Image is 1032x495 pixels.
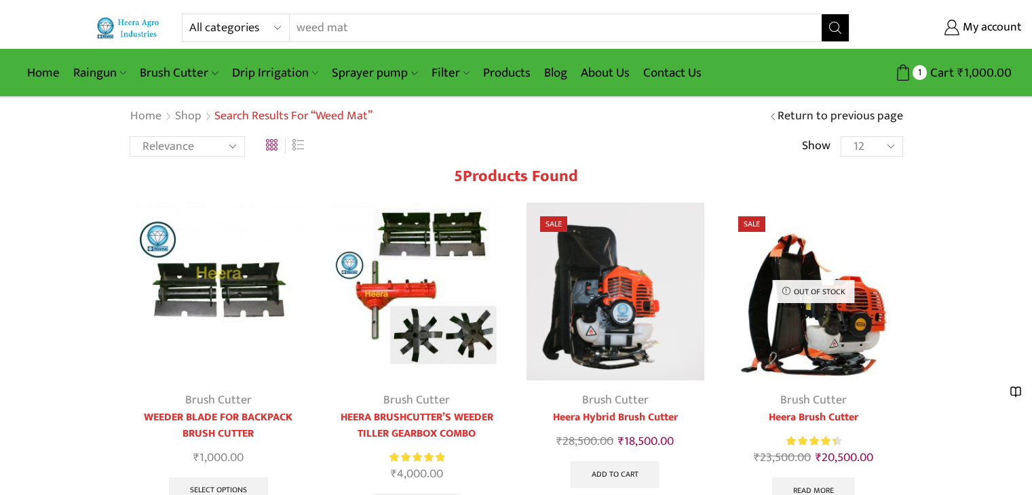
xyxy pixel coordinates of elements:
a: HEERA BRUSHCUTTER’S WEEDER TILLER GEARBOX COMBO [328,410,506,442]
a: Drip Irrigation [225,57,325,89]
span: ₹ [391,464,397,484]
a: Heera Hybrid Brush Cutter [527,410,705,426]
bdi: 4,000.00 [391,464,443,484]
span: ₹ [754,448,760,468]
div: Rated 4.55 out of 5 [786,434,841,448]
a: Filter [425,57,476,89]
a: Return to previous page [778,108,903,125]
p: Out of stock [773,280,855,303]
span: Products found [463,163,578,190]
a: Blog [537,57,574,89]
a: 1 Cart ₹1,000.00 [863,60,1012,85]
span: Rated out of 5 [389,450,444,464]
bdi: 1,000.00 [957,62,1012,83]
a: Home [130,108,162,125]
span: ₹ [957,62,964,83]
a: Sprayer pump [325,57,424,89]
input: Search for... [290,14,805,41]
a: WEEDER BLADE FOR BACKPACK BRUSH CUTTER [130,410,308,442]
span: 5 [454,163,463,190]
span: 1 [913,65,927,79]
a: Brush Cutter [133,57,225,89]
a: Home [20,57,66,89]
span: My account [959,19,1022,37]
div: Rated 5.00 out of 5 [389,450,444,464]
bdi: 1,000.00 [193,448,244,468]
a: Shop [174,108,202,125]
a: My account [870,16,1022,40]
bdi: 20,500.00 [816,448,873,468]
a: Heera Brush Cutter [725,410,903,426]
bdi: 18,500.00 [618,431,674,452]
img: Weeder Blade For Brush Cutter [130,203,308,381]
a: Add to cart: “Heera Hybrid Brush Cutter” [571,461,660,488]
span: Sale [540,216,567,232]
img: Heera Brush Cutter’s Weeder Tiller Gearbox Combo [328,203,506,381]
bdi: 28,500.00 [556,431,613,452]
a: Raingun [66,57,133,89]
span: Rated out of 5 [786,434,837,448]
span: ₹ [556,431,562,452]
img: Heera Brush Cutter [725,203,903,381]
h1: Search results for “weed mat” [214,109,372,124]
a: Products [476,57,537,89]
a: Brush Cutter [383,390,450,410]
span: ₹ [816,448,822,468]
img: Heera Hybrid Brush Cutter [527,203,705,381]
nav: Breadcrumb [130,108,372,125]
bdi: 23,500.00 [754,448,811,468]
span: ₹ [193,448,199,468]
button: Search button [822,14,849,41]
a: About Us [574,57,636,89]
span: Cart [927,64,954,82]
select: Shop order [130,136,245,157]
span: Sale [738,216,765,232]
a: Brush Cutter [185,390,252,410]
a: Brush Cutter [780,390,847,410]
span: ₹ [618,431,624,452]
a: Brush Cutter [582,390,649,410]
a: Contact Us [636,57,708,89]
span: Show [802,138,830,155]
